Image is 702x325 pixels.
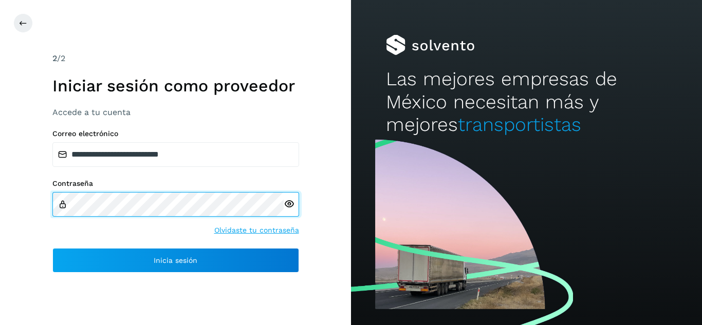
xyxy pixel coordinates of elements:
[458,113,581,136] span: transportistas
[154,257,197,264] span: Inicia sesión
[52,52,299,65] div: /2
[52,129,299,138] label: Correo electrónico
[52,76,299,95] h1: Iniciar sesión como proveedor
[52,248,299,273] button: Inicia sesión
[52,53,57,63] span: 2
[386,68,667,136] h2: Las mejores empresas de México necesitan más y mejores
[214,225,299,236] a: Olvidaste tu contraseña
[52,179,299,188] label: Contraseña
[52,107,299,117] h3: Accede a tu cuenta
